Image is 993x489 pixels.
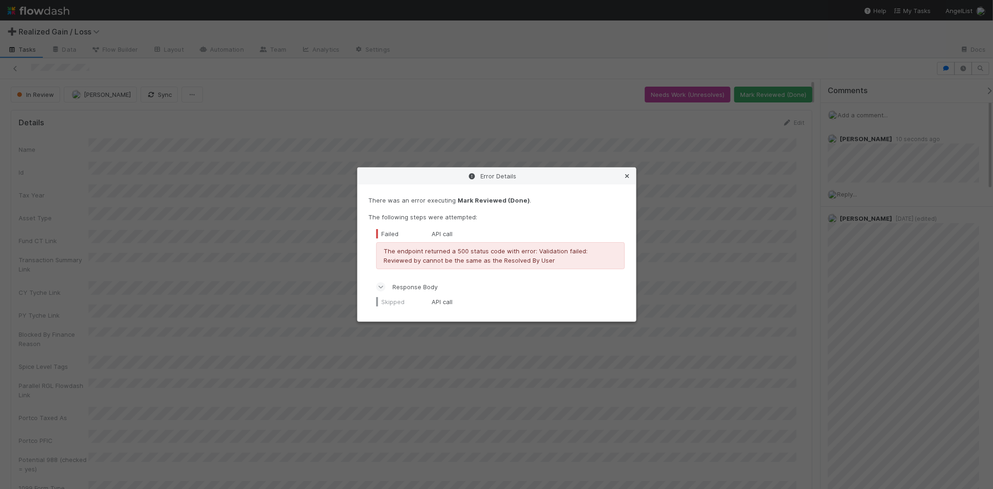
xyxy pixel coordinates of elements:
[376,297,625,306] div: API call
[384,246,617,265] p: The endpoint returned a 500 status code with error: Validation failed: Reviewed by cannot be the ...
[376,229,432,238] div: Failed
[376,229,625,238] div: API call
[369,212,625,222] p: The following steps were attempted:
[369,196,625,205] p: There was an error executing .
[376,297,432,306] div: Skipped
[458,197,530,204] strong: Mark Reviewed (Done)
[393,282,438,292] span: Response Body
[358,168,636,184] div: Error Details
